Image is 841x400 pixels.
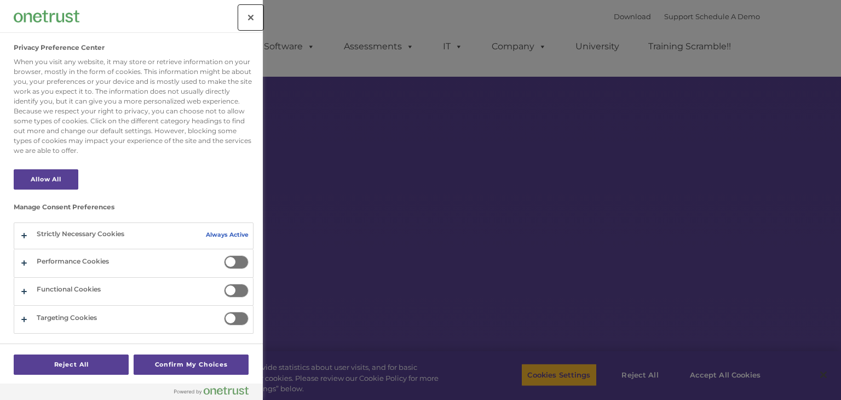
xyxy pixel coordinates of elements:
[174,386,257,400] a: Powered by OneTrust Opens in a new Tab
[14,169,78,190] button: Allow All
[152,72,186,81] span: Last name
[152,117,199,125] span: Phone number
[239,5,263,30] button: Close
[14,355,129,375] button: Reject All
[14,44,105,52] h2: Privacy Preference Center
[174,386,249,395] img: Powered by OneTrust Opens in a new Tab
[14,10,79,22] img: Company Logo
[14,203,254,216] h3: Manage Consent Preferences
[134,355,249,375] button: Confirm My Choices
[14,5,79,27] div: Company Logo
[14,57,254,156] div: When you visit any website, it may store or retrieve information on your browser, mostly in the f...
